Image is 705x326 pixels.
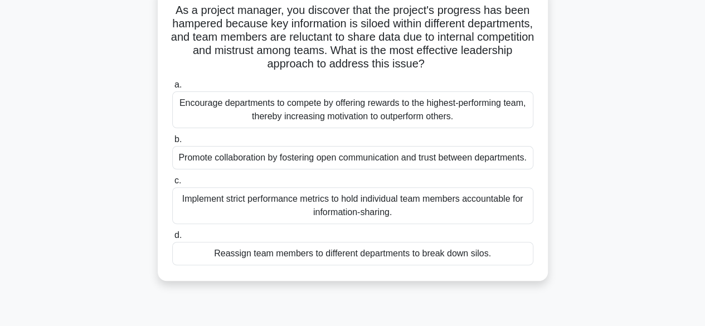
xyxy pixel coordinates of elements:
div: Implement strict performance metrics to hold individual team members accountable for information-... [172,187,533,224]
span: b. [174,134,182,144]
span: d. [174,230,182,240]
span: a. [174,80,182,89]
div: Encourage departments to compete by offering rewards to the highest-performing team, thereby incr... [172,91,533,128]
h5: As a project manager, you discover that the project's progress has been hampered because key info... [171,3,534,71]
span: c. [174,176,181,185]
div: Reassign team members to different departments to break down silos. [172,242,533,265]
div: Promote collaboration by fostering open communication and trust between departments. [172,146,533,169]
